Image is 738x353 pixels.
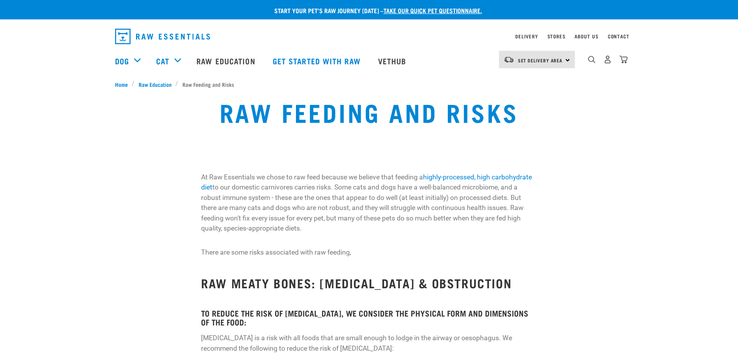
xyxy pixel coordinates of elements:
nav: dropdown navigation [109,26,630,47]
h4: TO REDUCE THE RISK OF [MEDICAL_DATA], WE CONSIDER THE PHYSICAL FORM AND DIMENSIONS OF THE FOOD: [201,308,537,327]
a: About Us [575,35,598,38]
img: Raw Essentials Logo [115,29,210,44]
a: Home [115,80,132,88]
img: home-icon-1@2x.png [588,56,595,63]
span: Home [115,80,128,88]
a: Delivery [515,35,538,38]
a: Contact [608,35,630,38]
img: home-icon@2x.png [619,55,628,64]
a: Raw Education [134,80,175,88]
strong: RAW MEATY BONES: [MEDICAL_DATA] & OBSTRUCTION [201,279,512,286]
a: Raw Education [189,45,265,76]
a: take our quick pet questionnaire. [384,9,482,12]
img: user.png [604,55,612,64]
img: van-moving.png [504,56,514,63]
a: Vethub [370,45,416,76]
nav: breadcrumbs [115,80,623,88]
a: Dog [115,55,129,67]
h1: Raw Feeding and Risks [220,98,519,126]
p: At Raw Essentials we chose to raw feed because we believe that feeding a to our domestic carnivor... [201,172,537,233]
a: Stores [547,35,566,38]
span: Set Delivery Area [518,59,563,62]
a: Get started with Raw [265,45,370,76]
p: There are some risks associated with raw feeding, [201,247,537,257]
a: Cat [156,55,169,67]
span: Raw Education [139,80,172,88]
